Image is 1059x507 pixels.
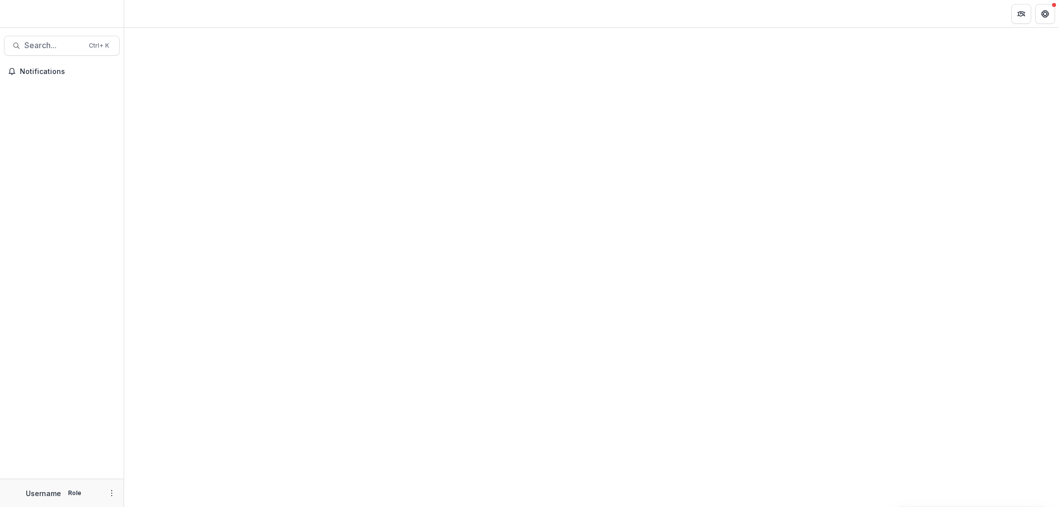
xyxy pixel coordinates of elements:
button: Notifications [4,64,120,79]
button: More [106,487,118,499]
p: Username [26,488,61,499]
button: Partners [1011,4,1031,24]
button: Search... [4,36,120,56]
button: Get Help [1035,4,1055,24]
nav: breadcrumb [128,6,170,21]
div: Ctrl + K [87,40,111,51]
span: Notifications [20,68,116,76]
span: Search... [24,41,83,50]
p: Role [65,489,84,498]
